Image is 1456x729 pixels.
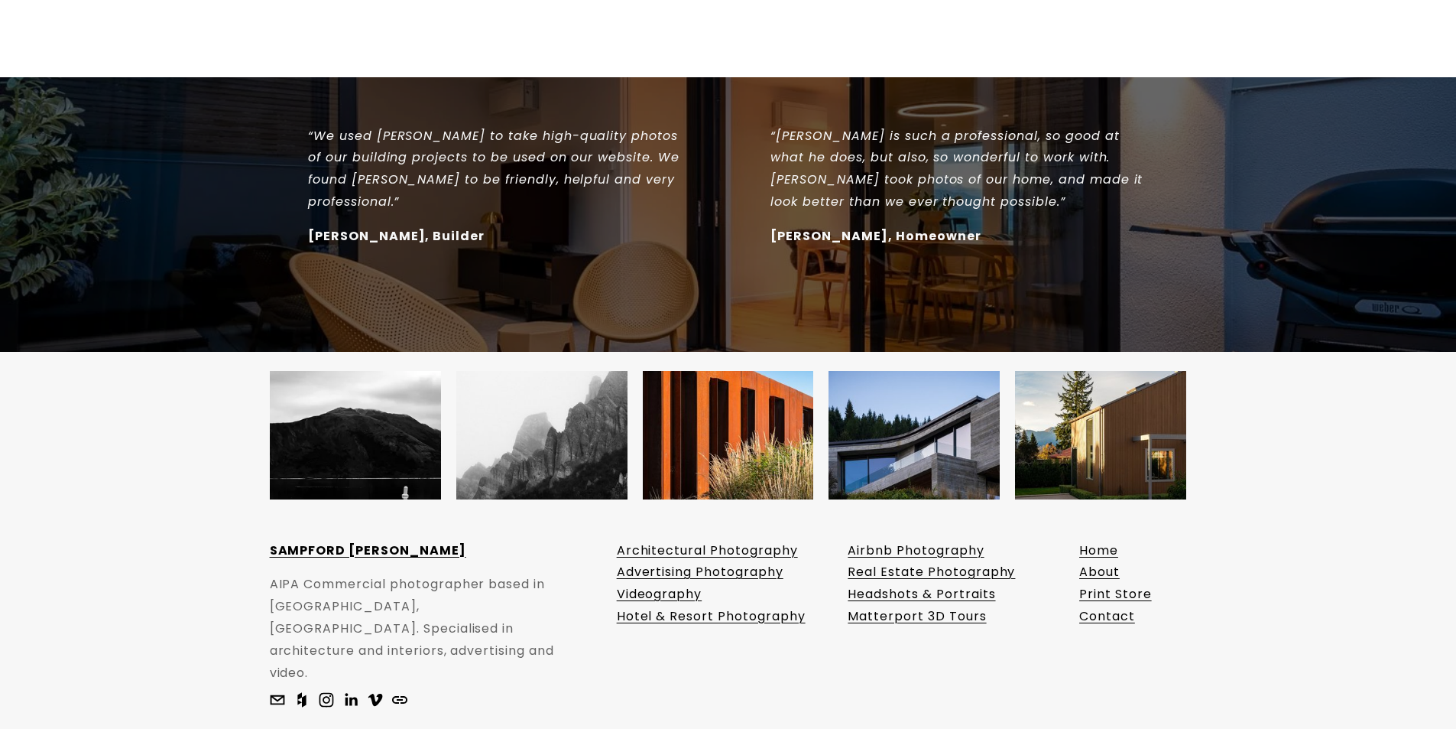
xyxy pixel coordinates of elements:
[368,692,383,708] a: Sampford Cathie
[308,227,485,245] strong: [PERSON_NAME], Builder
[270,574,570,684] p: AIPA Commercial photographer based in [GEOGRAPHIC_DATA], [GEOGRAPHIC_DATA]. Specialised in archit...
[848,561,1015,584] a: Real Estate Photography
[848,606,986,628] a: Matterport 3D Tours
[1079,561,1120,584] a: About
[308,127,684,210] em: “We used [PERSON_NAME] to take high-quality photos of our building projects to be used on our web...
[829,350,1000,521] img: Had an epic time shooting this place, definite James Bond vibes! 🍸
[456,350,627,521] img: Some moody shots from a recent trip up to the Clay Cliffs with the gang 📸 @lisaslensnz @nathanhil...
[617,540,798,562] a: Architectural Photography
[270,350,441,521] img: Say what you will about the inversion, but it does make for some cool landscape shots 📷
[617,584,702,606] a: Videography
[270,692,285,708] a: sam@sampfordcathie.com
[343,692,358,708] a: Sampford Cathie
[319,692,334,708] a: Sampford Cathie
[270,540,466,562] a: SAMPFORD [PERSON_NAME]
[1079,540,1118,562] a: Home
[1079,584,1152,606] a: Print Store
[392,692,407,708] a: URL
[270,542,466,559] strong: SAMPFORD [PERSON_NAME]
[643,350,814,521] img: Throwback to this awesome shoot with @livingthedreamtoursnz at the incredible Te Kano Estate Cell...
[848,584,995,606] a: Headshots & Portraits
[1079,606,1135,628] a: Contact
[617,606,806,628] a: Hotel & Resort Photography
[770,127,1147,210] em: “[PERSON_NAME] is such a professional, so good at what he does, but also, so wonderful to work wi...
[770,227,981,245] strong: [PERSON_NAME], Homeowner
[617,561,783,584] a: Advertising Photography
[848,540,984,562] a: Airbnb Photography
[1015,350,1186,521] img: Have I finally got around to scheduling some new instagram posts? Only time will tell. Anyway, he...
[294,692,310,708] a: Houzz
